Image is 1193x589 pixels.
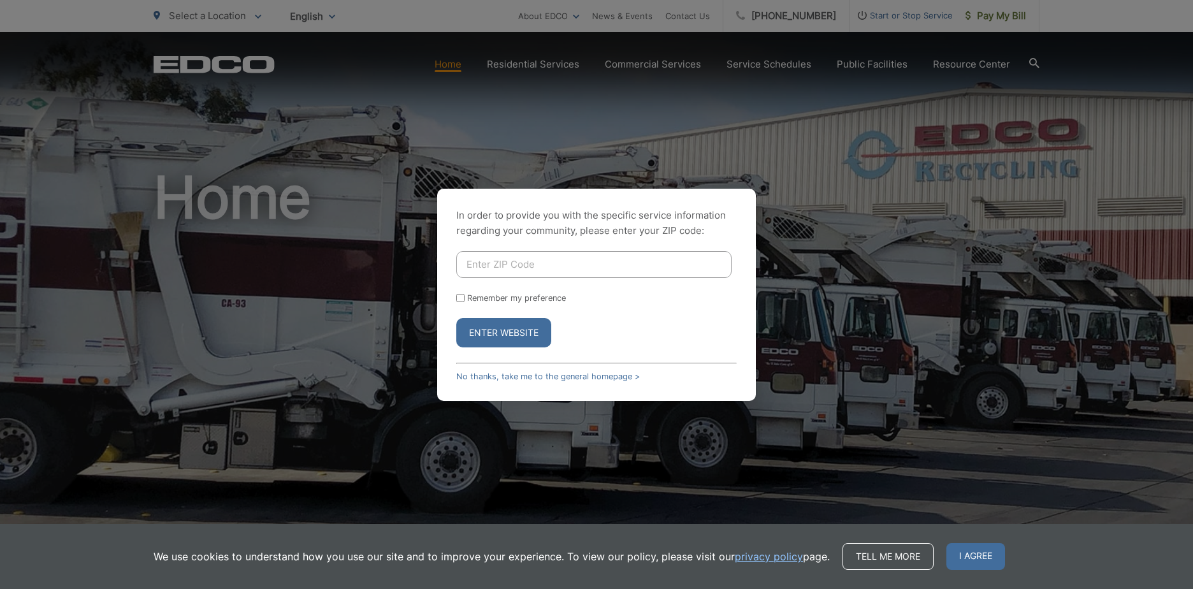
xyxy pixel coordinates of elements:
a: privacy policy [735,549,803,564]
span: I agree [946,543,1005,570]
button: Enter Website [456,318,551,347]
p: In order to provide you with the specific service information regarding your community, please en... [456,208,737,238]
label: Remember my preference [467,293,566,303]
p: We use cookies to understand how you use our site and to improve your experience. To view our pol... [154,549,830,564]
a: Tell me more [842,543,934,570]
a: No thanks, take me to the general homepage > [456,372,640,381]
input: Enter ZIP Code [456,251,732,278]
